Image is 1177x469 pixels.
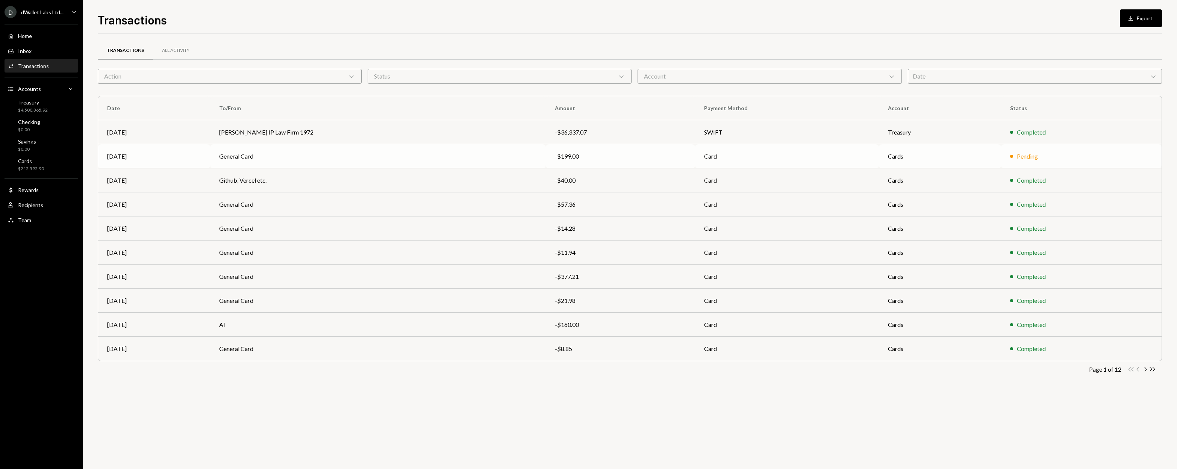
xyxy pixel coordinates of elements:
[5,59,78,73] a: Transactions
[5,97,78,115] a: Treasury$4,500,365.92
[879,313,1001,337] td: Cards
[18,48,32,54] div: Inbox
[555,272,686,281] div: -$377.21
[1017,200,1046,209] div: Completed
[153,41,198,60] a: All Activity
[1017,224,1046,233] div: Completed
[107,320,201,329] div: [DATE]
[18,99,48,106] div: Treasury
[1017,176,1046,185] div: Completed
[98,12,167,27] h1: Transactions
[18,33,32,39] div: Home
[879,120,1001,144] td: Treasury
[18,202,43,208] div: Recipients
[107,128,201,137] div: [DATE]
[879,265,1001,289] td: Cards
[18,138,36,145] div: Savings
[1017,344,1046,353] div: Completed
[21,9,64,15] div: dWallet Labs Ltd...
[5,44,78,57] a: Inbox
[879,144,1001,168] td: Cards
[546,96,695,120] th: Amount
[695,144,879,168] td: Card
[555,152,686,161] div: -$199.00
[210,96,545,120] th: To/From
[555,248,686,257] div: -$11.94
[555,224,686,233] div: -$14.28
[695,168,879,192] td: Card
[18,217,31,223] div: Team
[5,29,78,42] a: Home
[18,119,40,125] div: Checking
[555,320,686,329] div: -$160.00
[1089,366,1121,373] div: Page 1 of 12
[638,69,901,84] div: Account
[879,241,1001,265] td: Cards
[1001,96,1162,120] th: Status
[18,187,39,193] div: Rewards
[18,63,49,69] div: Transactions
[879,96,1001,120] th: Account
[1017,320,1046,329] div: Completed
[5,82,78,95] a: Accounts
[107,152,201,161] div: [DATE]
[5,198,78,212] a: Recipients
[107,224,201,233] div: [DATE]
[908,69,1162,84] div: Date
[107,296,201,305] div: [DATE]
[210,120,545,144] td: [PERSON_NAME] IP Law Firm 1972
[695,216,879,241] td: Card
[107,200,201,209] div: [DATE]
[107,272,201,281] div: [DATE]
[555,344,686,353] div: -$8.85
[695,313,879,337] td: Card
[1017,296,1046,305] div: Completed
[5,116,78,135] a: Checking$0.00
[5,6,17,18] div: D
[1017,152,1038,161] div: Pending
[98,41,153,60] a: Transactions
[162,47,189,54] div: All Activity
[98,96,210,120] th: Date
[695,96,879,120] th: Payment Method
[1017,248,1046,257] div: Completed
[210,216,545,241] td: General Card
[18,146,36,153] div: $0.00
[18,166,44,172] div: $212,592.90
[5,156,78,174] a: Cards$212,592.90
[695,337,879,361] td: Card
[18,86,41,92] div: Accounts
[879,216,1001,241] td: Cards
[210,337,545,361] td: General Card
[107,344,201,353] div: [DATE]
[98,69,362,84] div: Action
[555,200,686,209] div: -$57.36
[695,289,879,313] td: Card
[1017,272,1046,281] div: Completed
[5,136,78,154] a: Savings$0.00
[368,69,632,84] div: Status
[107,47,144,54] div: Transactions
[210,241,545,265] td: General Card
[555,296,686,305] div: -$21.98
[879,337,1001,361] td: Cards
[107,248,201,257] div: [DATE]
[879,168,1001,192] td: Cards
[695,265,879,289] td: Card
[695,241,879,265] td: Card
[210,313,545,337] td: AI
[210,192,545,216] td: General Card
[1120,9,1162,27] button: Export
[210,144,545,168] td: General Card
[18,127,40,133] div: $0.00
[18,158,44,164] div: Cards
[210,265,545,289] td: General Card
[5,183,78,197] a: Rewards
[210,168,545,192] td: Github, Vercel etc.
[695,192,879,216] td: Card
[879,192,1001,216] td: Cards
[879,289,1001,313] td: Cards
[555,176,686,185] div: -$40.00
[555,128,686,137] div: -$36,337.07
[5,213,78,227] a: Team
